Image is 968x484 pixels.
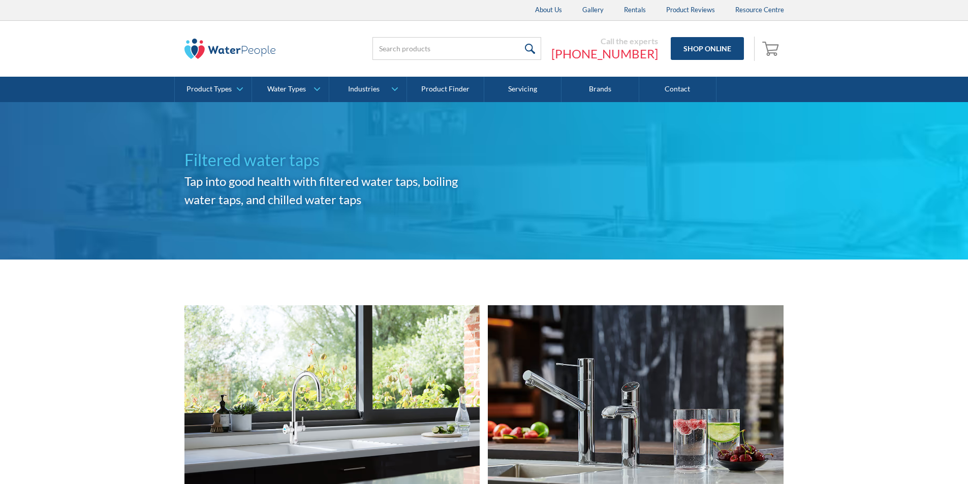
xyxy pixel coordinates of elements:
a: Product Types [175,77,252,102]
h1: Filtered water taps [184,148,484,172]
a: Industries [329,77,406,102]
img: The Water People [184,39,276,59]
a: Brands [561,77,639,102]
div: Water Types [267,85,306,93]
a: [PHONE_NUMBER] [551,46,658,61]
a: Contact [639,77,716,102]
a: Water Types [252,77,329,102]
a: Product Finder [407,77,484,102]
a: Servicing [484,77,561,102]
a: Shop Online [671,37,744,60]
h2: Tap into good health with filtered water taps, boiling water taps, and chilled water taps [184,172,484,209]
div: Product Types [186,85,232,93]
input: Search products [372,37,541,60]
img: shopping cart [762,40,782,56]
div: Call the experts [551,36,658,46]
div: Industries [348,85,380,93]
a: Open empty cart [760,37,784,61]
